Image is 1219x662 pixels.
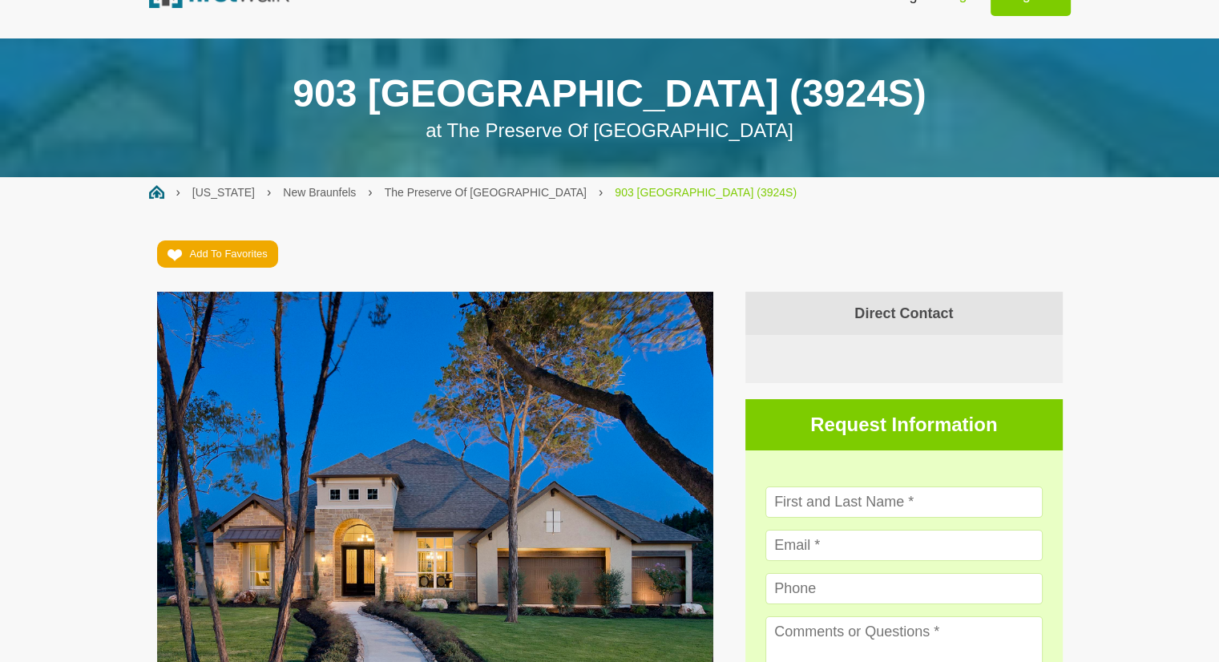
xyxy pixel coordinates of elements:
[385,186,587,199] a: The Preserve Of [GEOGRAPHIC_DATA]
[745,399,1063,450] h3: Request Information
[615,186,797,199] a: 903 [GEOGRAPHIC_DATA] (3924S)
[190,248,268,260] span: Add To Favorites
[765,573,1043,604] input: Phone
[157,240,278,268] a: Add To Favorites
[192,186,255,199] a: [US_STATE]
[426,119,793,141] span: at The Preserve Of [GEOGRAPHIC_DATA]
[283,186,356,199] a: New Braunfels
[765,486,1043,518] input: First and Last Name *
[745,292,1063,335] h4: Direct Contact
[149,71,1071,117] h1: 903 [GEOGRAPHIC_DATA] (3924S)
[765,530,1043,561] input: Email *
